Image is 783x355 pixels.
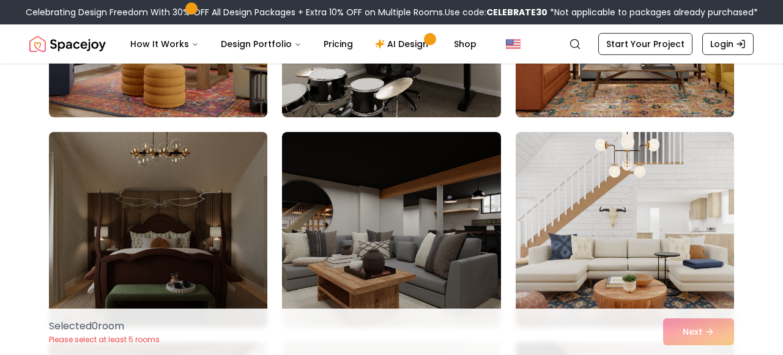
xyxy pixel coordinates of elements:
[29,32,106,56] a: Spacejoy
[26,6,758,18] div: Celebrating Design Freedom With 30% OFF All Design Packages + Extra 10% OFF on Multiple Rooms.
[444,32,486,56] a: Shop
[486,6,547,18] b: CELEBRATE30
[516,132,734,328] img: Room room-57
[49,319,160,334] p: Selected 0 room
[29,32,106,56] img: Spacejoy Logo
[49,335,160,345] p: Please select at least 5 rooms
[121,32,486,56] nav: Main
[365,32,442,56] a: AI Design
[121,32,209,56] button: How It Works
[282,132,500,328] img: Room room-56
[506,37,521,51] img: United States
[445,6,547,18] span: Use code:
[702,33,754,55] a: Login
[598,33,692,55] a: Start Your Project
[211,32,311,56] button: Design Portfolio
[43,127,273,332] img: Room room-55
[314,32,363,56] a: Pricing
[29,24,754,64] nav: Global
[547,6,758,18] span: *Not applicable to packages already purchased*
